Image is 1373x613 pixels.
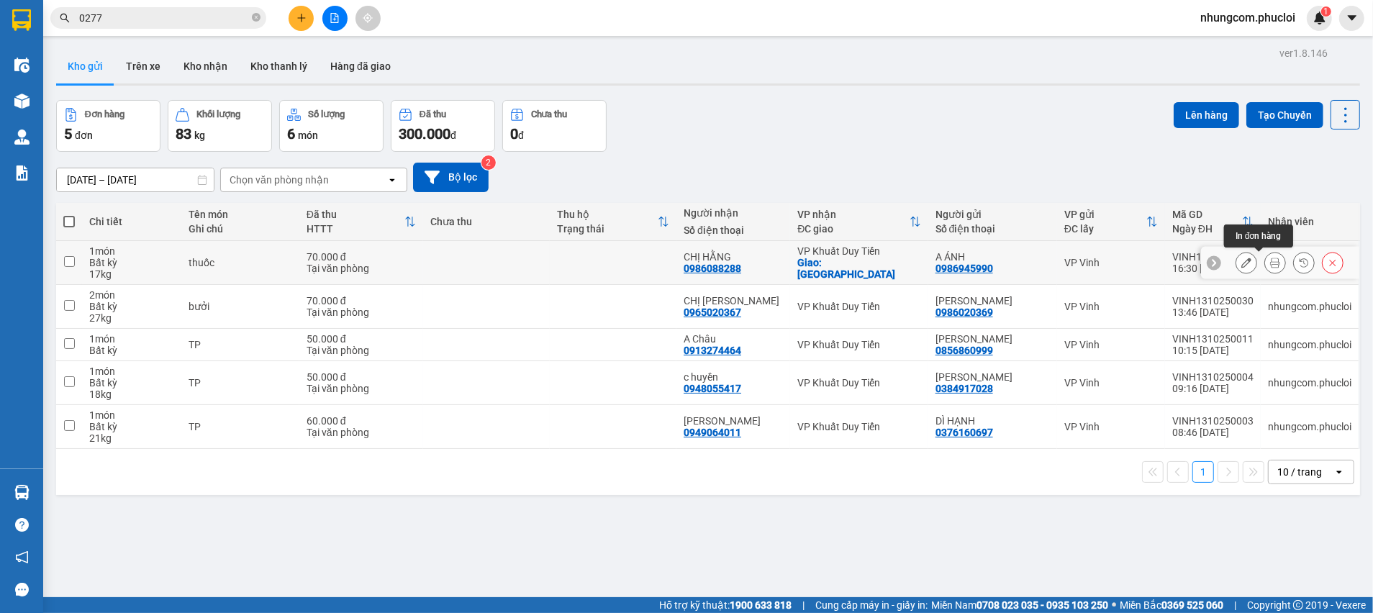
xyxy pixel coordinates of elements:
[60,13,70,23] span: search
[1120,597,1223,613] span: Miền Bắc
[684,306,741,318] div: 0965020367
[935,251,1050,263] div: A ÁNH
[1172,223,1242,235] div: Ngày ĐH
[322,6,348,31] button: file-add
[1313,12,1326,24] img: icon-new-feature
[790,203,928,241] th: Toggle SortBy
[307,251,416,263] div: 70.000 đ
[135,35,602,53] li: [PERSON_NAME], [PERSON_NAME]
[931,597,1108,613] span: Miền Nam
[172,49,239,83] button: Kho nhận
[89,409,174,421] div: 1 món
[935,306,993,318] div: 0986020369
[89,312,174,324] div: 27 kg
[1172,295,1254,306] div: VINH1310250030
[307,223,404,235] div: HTTT
[684,295,783,306] div: CHỊ HUYỀN
[85,109,124,119] div: Đơn hàng
[1172,251,1254,263] div: VINH1310250052
[189,301,291,312] div: bưởi
[1064,257,1158,268] div: VP Vinh
[797,377,920,389] div: VP Khuất Duy Tiến
[89,245,174,257] div: 1 món
[307,306,416,318] div: Tại văn phòng
[18,18,90,90] img: logo.jpg
[14,94,30,109] img: warehouse-icon
[1064,421,1158,432] div: VP Vinh
[502,100,607,152] button: Chưa thu0đ
[1172,371,1254,383] div: VINH1310250004
[1268,377,1351,389] div: nhungcom.phucloi
[797,421,920,432] div: VP Khuất Duy Tiến
[797,301,920,312] div: VP Khuất Duy Tiến
[1236,252,1257,273] div: Sửa đơn hàng
[1323,6,1328,17] span: 1
[252,12,260,25] span: close-circle
[684,371,783,383] div: c huyền
[1293,600,1303,610] span: copyright
[684,345,741,356] div: 0913274464
[307,333,416,345] div: 50.000 đ
[89,268,174,280] div: 17 kg
[168,100,272,152] button: Khối lượng83kg
[550,203,676,241] th: Toggle SortBy
[89,333,174,345] div: 1 món
[391,100,495,152] button: Đã thu300.000đ
[1277,465,1322,479] div: 10 / trang
[75,130,93,141] span: đơn
[287,125,295,142] span: 6
[15,518,29,532] span: question-circle
[307,415,416,427] div: 60.000 đ
[307,295,416,306] div: 70.000 đ
[363,13,373,23] span: aim
[296,13,307,23] span: plus
[12,9,31,31] img: logo-vxr
[114,49,172,83] button: Trên xe
[89,301,174,312] div: Bất kỳ
[279,100,384,152] button: Số lượng6món
[189,223,291,235] div: Ghi chú
[196,109,240,119] div: Khối lượng
[14,130,30,145] img: warehouse-icon
[89,421,174,432] div: Bất kỳ
[1268,421,1351,432] div: nhungcom.phucloi
[1174,102,1239,128] button: Lên hàng
[1057,203,1165,241] th: Toggle SortBy
[89,257,174,268] div: Bất kỳ
[481,155,496,170] sup: 2
[1172,427,1254,438] div: 08:46 [DATE]
[1339,6,1364,31] button: caret-down
[89,289,174,301] div: 2 món
[935,371,1050,383] div: đặng ngọc đức
[935,345,993,356] div: 0856860999
[355,6,381,31] button: aim
[684,427,741,438] div: 0949064011
[79,10,249,26] input: Tìm tên, số ĐT hoặc mã đơn
[1346,12,1359,24] span: caret-down
[557,209,658,220] div: Thu hộ
[64,125,72,142] span: 5
[176,125,191,142] span: 83
[1246,102,1323,128] button: Tạo Chuyến
[1172,345,1254,356] div: 10:15 [DATE]
[14,485,30,500] img: warehouse-icon
[1161,599,1223,611] strong: 0369 525 060
[1172,333,1254,345] div: VINH1310250011
[450,130,456,141] span: đ
[307,371,416,383] div: 50.000 đ
[684,251,783,263] div: CHỊ HẰNG
[1234,597,1236,613] span: |
[299,203,423,241] th: Toggle SortBy
[89,432,174,444] div: 21 kg
[684,207,783,219] div: Người nhận
[797,209,909,220] div: VP nhận
[1333,466,1345,478] svg: open
[430,216,543,227] div: Chưa thu
[815,597,928,613] span: Cung cấp máy in - giấy in:
[15,583,29,596] span: message
[797,223,909,235] div: ĐC giao
[684,415,783,427] div: ANH KHÁNH
[1064,223,1146,235] div: ĐC lấy
[89,389,174,400] div: 18 kg
[189,377,291,389] div: TP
